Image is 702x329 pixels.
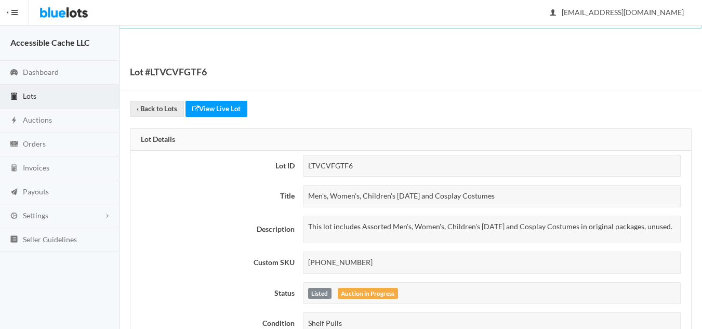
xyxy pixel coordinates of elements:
[9,68,19,78] ion-icon: speedometer
[303,155,681,177] div: LTVCVFGTF6
[130,64,207,80] h1: Lot #LTVCVFGTF6
[10,37,90,47] strong: Accessible Cache LLC
[548,8,558,18] ion-icon: person
[130,247,299,278] th: Custom SKU
[130,181,299,212] th: Title
[130,129,691,151] div: Lot Details
[303,252,681,274] div: [PHONE_NUMBER]
[23,211,48,220] span: Settings
[130,151,299,181] th: Lot ID
[9,188,19,198] ion-icon: paper plane
[338,288,398,299] span: Auction in Progress
[303,185,681,207] div: Men's, Women's, Children's [DATE] and Cosplay Costumes
[23,91,36,100] span: Lots
[23,235,77,244] span: Seller Guidelines
[186,101,247,117] a: View Live Lot
[308,288,332,299] label: Listed
[23,187,49,196] span: Payouts
[308,221,675,233] p: This lot includes Assorted Men's, Women's, Children's [DATE] and Cosplay Costumes in original pac...
[9,212,19,221] ion-icon: cog
[9,140,19,150] ion-icon: cash
[9,116,19,126] ion-icon: flash
[130,212,299,247] th: Description
[9,235,19,245] ion-icon: list box
[23,115,52,124] span: Auctions
[130,101,184,117] a: ‹ Back to Lots
[130,278,299,309] th: Status
[23,68,59,76] span: Dashboard
[23,163,49,172] span: Invoices
[9,164,19,174] ion-icon: calculator
[9,92,19,102] ion-icon: clipboard
[550,8,684,17] span: [EMAIL_ADDRESS][DOMAIN_NAME]
[23,139,46,148] span: Orders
